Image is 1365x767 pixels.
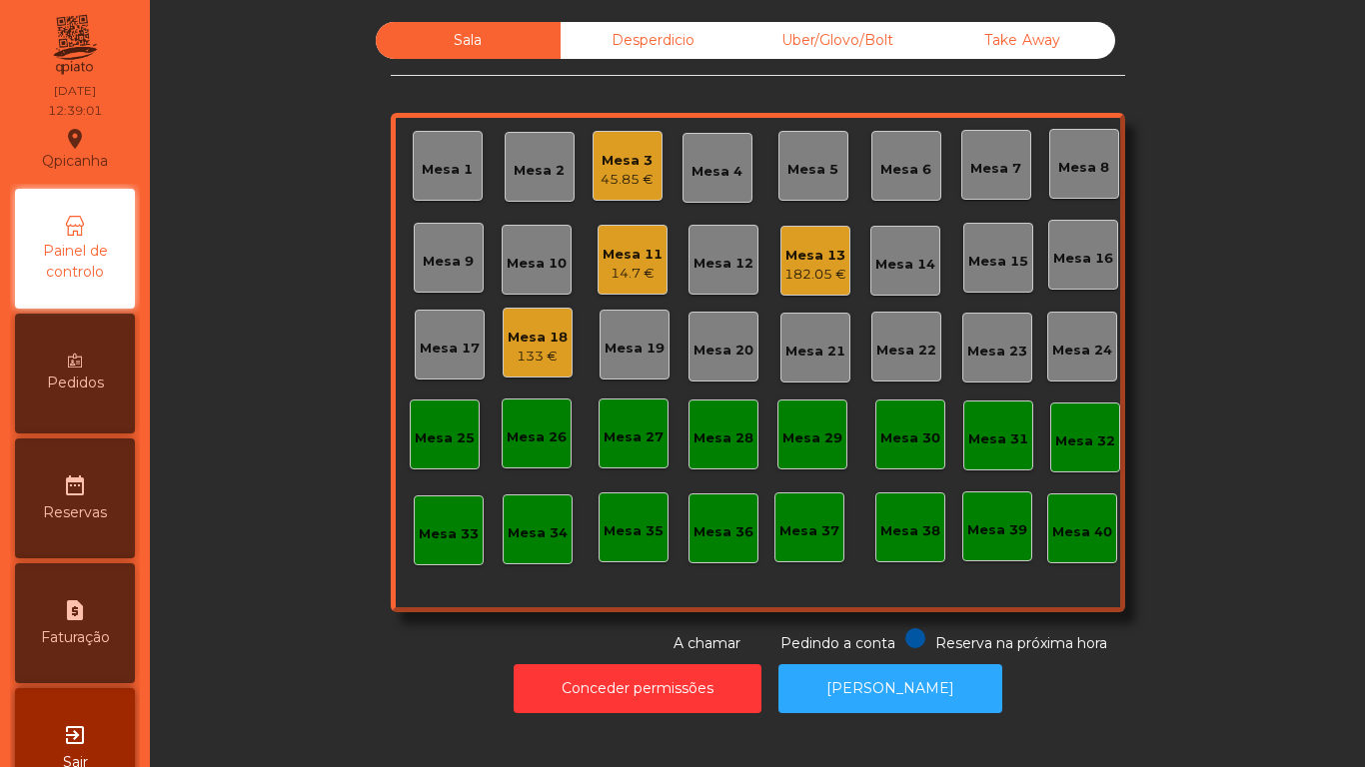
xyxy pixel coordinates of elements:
[419,524,479,544] div: Mesa 33
[691,162,742,182] div: Mesa 4
[784,265,846,285] div: 182.05 €
[54,82,96,100] div: [DATE]
[693,341,753,361] div: Mesa 20
[1052,522,1112,542] div: Mesa 40
[1055,431,1115,451] div: Mesa 32
[423,252,474,272] div: Mesa 9
[782,428,842,448] div: Mesa 29
[935,634,1107,652] span: Reserva na próxima hora
[1052,341,1112,361] div: Mesa 24
[422,160,473,180] div: Mesa 1
[784,246,846,266] div: Mesa 13
[674,634,740,652] span: A chamar
[880,428,940,448] div: Mesa 30
[63,723,87,747] i: exit_to_app
[779,521,839,541] div: Mesa 37
[603,264,663,284] div: 14.7 €
[1058,158,1109,178] div: Mesa 8
[693,254,753,274] div: Mesa 12
[514,664,761,713] button: Conceder permissões
[47,373,104,393] span: Pedidos
[876,341,936,361] div: Mesa 22
[508,523,568,543] div: Mesa 34
[1053,249,1113,269] div: Mesa 16
[420,339,480,359] div: Mesa 17
[970,159,1021,179] div: Mesa 7
[601,170,654,190] div: 45.85 €
[376,22,561,59] div: Sala
[778,664,1002,713] button: [PERSON_NAME]
[605,339,665,359] div: Mesa 19
[880,521,940,541] div: Mesa 38
[604,427,664,447] div: Mesa 27
[787,160,838,180] div: Mesa 5
[63,598,87,622] i: request_page
[875,255,935,275] div: Mesa 14
[42,124,108,174] div: Qpicanha
[50,10,99,80] img: qpiato
[48,102,102,120] div: 12:39:01
[693,522,753,542] div: Mesa 36
[780,634,895,652] span: Pedindo a conta
[41,627,110,648] span: Faturação
[508,328,568,348] div: Mesa 18
[20,241,130,283] span: Painel de controlo
[745,22,930,59] div: Uber/Glovo/Bolt
[968,252,1028,272] div: Mesa 15
[930,22,1115,59] div: Take Away
[507,254,567,274] div: Mesa 10
[785,342,845,362] div: Mesa 21
[507,427,567,447] div: Mesa 26
[601,151,654,171] div: Mesa 3
[967,520,1027,540] div: Mesa 39
[561,22,745,59] div: Desperdicio
[514,161,565,181] div: Mesa 2
[43,502,107,523] span: Reservas
[603,245,663,265] div: Mesa 11
[968,429,1028,449] div: Mesa 31
[415,428,475,448] div: Mesa 25
[880,160,931,180] div: Mesa 6
[508,347,568,367] div: 133 €
[693,428,753,448] div: Mesa 28
[604,521,664,541] div: Mesa 35
[967,342,1027,362] div: Mesa 23
[63,473,87,497] i: date_range
[63,127,87,151] i: location_on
